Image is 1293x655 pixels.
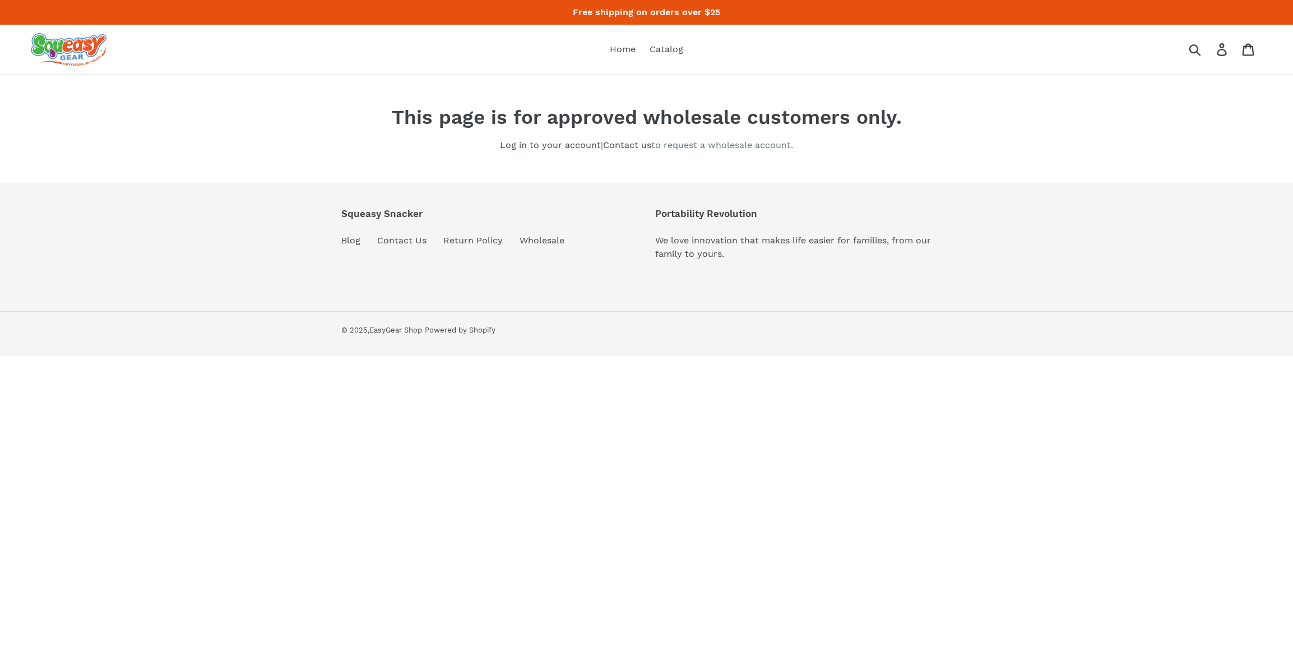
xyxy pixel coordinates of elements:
[655,234,952,261] p: We love innovation that makes life easier for families, from our family to yours.
[341,326,422,334] small: © 2025,
[610,44,636,55] span: Home
[520,235,564,246] a: Wholesale
[655,208,952,219] p: Portability Revolution
[1193,37,1224,62] input: Search
[500,140,601,150] a: Log in to your account
[443,235,503,246] a: Return Policy
[603,140,651,150] a: Contact us
[377,235,427,246] a: Contact Us
[650,44,683,55] span: Catalog
[604,41,641,58] a: Home
[369,326,422,334] a: EasyGear Shop
[425,326,495,334] a: Powered by Shopify
[341,208,564,219] p: Squeasy Snacker
[31,33,106,66] img: squeasy gear snacker portable food pouch
[341,235,360,246] a: Blog
[644,41,689,58] a: Catalog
